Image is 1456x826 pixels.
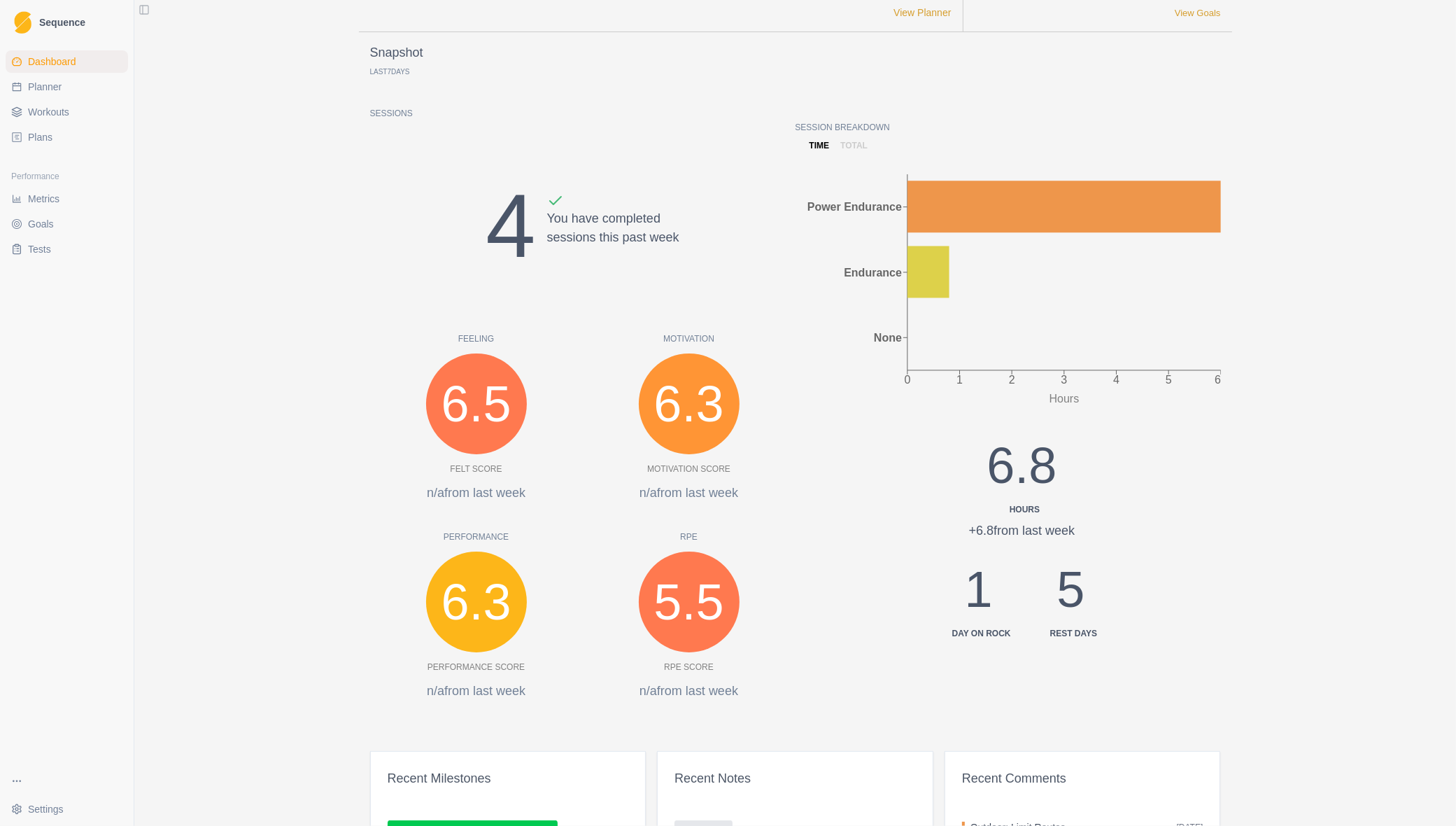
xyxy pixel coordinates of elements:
tspan: None [874,332,902,344]
span: Metrics [28,192,59,206]
p: n/a from last week [583,682,796,701]
tspan: Endurance [844,267,902,279]
p: n/a from last week [583,484,796,503]
p: Sessions [370,107,796,120]
span: 6.3 [653,366,723,442]
span: Plans [28,130,52,144]
div: Rest days [1050,627,1098,640]
span: Dashboard [28,55,76,69]
div: 5 [1045,552,1098,640]
a: Planner [6,76,128,98]
p: Snapshot [370,43,423,62]
tspan: Hours [1049,393,1079,405]
p: Motivation [583,332,796,345]
div: +6.8 from last week [930,521,1115,540]
p: Session Breakdown [796,121,1221,134]
a: Workouts [6,101,128,123]
span: 7 [388,68,392,76]
div: Recent Comments [962,769,1203,788]
span: 6.5 [441,366,511,442]
span: Workouts [28,105,69,119]
span: 6.3 [441,564,511,640]
span: Sequence [39,17,85,27]
a: LogoSequence [6,6,128,39]
div: 1 [947,552,1011,640]
p: Felt Score [450,463,502,475]
tspan: 3 [1061,374,1067,386]
p: Motivation Score [647,463,730,475]
div: Recent Milestones [388,769,629,788]
a: Plans [6,126,128,148]
p: time [810,139,830,152]
span: Tests [28,242,51,256]
div: You have completed sessions this past week [547,192,679,293]
div: Day on Rock [952,627,1011,640]
tspan: 5 [1165,374,1171,386]
a: Goals [6,213,128,235]
p: Feeling [370,332,583,345]
tspan: 1 [956,374,963,386]
div: Recent Notes [674,769,916,788]
span: 5.5 [653,564,723,640]
span: Planner [28,80,62,94]
p: n/a from last week [370,682,583,701]
tspan: Power Endurance [807,201,901,213]
p: Last Days [370,68,410,76]
a: Dashboard [6,50,128,73]
p: n/a from last week [370,484,583,503]
button: Settings [6,798,128,820]
p: Performance [370,531,583,543]
p: Performance Score [427,661,525,673]
tspan: 6 [1215,374,1221,386]
div: 4 [486,159,535,293]
div: 6.8 [930,428,1115,516]
div: Hours [935,503,1115,516]
a: View Planner [893,6,951,20]
a: Metrics [6,188,128,210]
img: Logo [14,11,31,34]
p: RPE [583,531,796,543]
a: View Goals [1175,6,1221,20]
tspan: 4 [1113,374,1119,386]
tspan: 2 [1008,374,1015,386]
p: RPE Score [664,661,714,673]
div: Performance [6,165,128,188]
p: total [840,139,868,152]
tspan: 0 [904,374,910,386]
a: Tests [6,238,128,260]
span: Goals [28,217,54,231]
